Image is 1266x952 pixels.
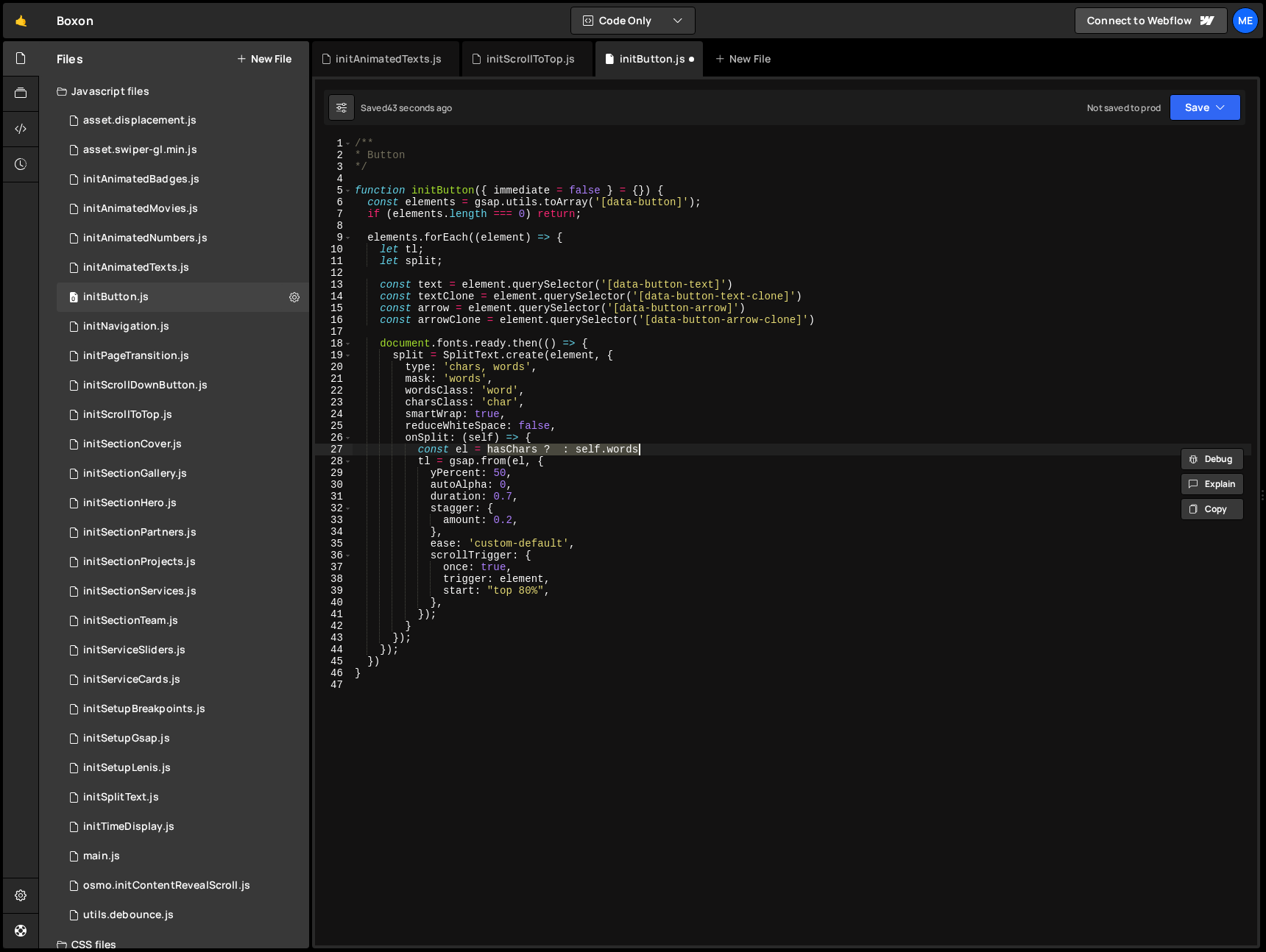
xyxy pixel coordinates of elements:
div: 31 [315,491,353,502]
div: Javascript files [39,77,309,106]
div: 16666/45457.js [57,842,309,871]
div: initSectionHero.js [83,497,177,510]
div: 33 [315,514,353,526]
div: initPageTransition.js [83,349,189,363]
div: 6 [315,196,353,208]
div: 3 [315,161,353,173]
div: 16666/45552.js [57,518,309,547]
div: initButton.js [83,291,149,304]
div: 17 [315,326,353,338]
div: 16666/45468.js [57,430,309,459]
div: 16666/45498.js [57,547,309,577]
div: 43 seconds ago [387,102,452,114]
div: 16666/45458.js [57,724,309,753]
div: 8 [315,220,353,232]
div: initSectionProjects.js [83,555,196,569]
div: 40 [315,597,353,608]
button: Save [1170,94,1241,121]
div: 30 [315,479,353,491]
div: 15 [315,302,353,314]
div: 46 [315,667,353,679]
h2: Files [57,51,83,67]
div: 16666/45560.js [57,135,309,165]
div: initSectionGallery.js [83,467,187,480]
div: 11 [315,255,353,267]
div: 26 [315,432,353,444]
div: 16666/45460.js [57,753,309,783]
div: 41 [315,608,353,620]
div: initNavigation.js [83,320,169,333]
div: 16666/45581.js [57,812,309,842]
div: 43 [315,632,353,644]
div: 16666/45475.js [57,783,309,812]
div: 22 [315,385,353,397]
a: Me [1232,7,1259,34]
div: initServiceCards.js [83,673,180,686]
div: 16666/45462.js [57,341,309,371]
div: 10 [315,244,353,255]
div: 42 [315,620,353,632]
div: 23 [315,397,353,408]
div: 16666/45461.js [57,400,309,430]
div: 16666/45574.js [57,665,309,695]
div: New File [715,51,777,66]
div: Saved [361,102,452,114]
div: 16666/45464.js [57,194,309,224]
div: 16666/45556.js [57,606,309,636]
div: 1 [315,138,353,149]
a: Connect to Webflow [1075,7,1228,34]
div: 38 [315,573,353,585]
div: 16666/45554.js [57,577,309,606]
div: initAnimatedMovies.js [83,202,198,216]
div: 9 [315,232,353,244]
div: 16666/45471.js [57,901,309,930]
div: initScrollDownButton.js [83,379,208,392]
span: 0 [69,293,78,305]
div: initSetupBreakpoints.js [83,703,205,716]
div: 16666/45538.js [57,371,309,400]
div: 16 [315,314,353,326]
div: 13 [315,279,353,291]
div: 14 [315,291,353,302]
div: 5 [315,185,353,196]
div: initSectionServices.js [83,585,197,598]
div: initSetupGsap.js [83,732,170,745]
div: initScrollToTop.js [487,51,576,66]
div: 32 [315,502,353,514]
div: 4 [315,173,353,185]
div: initAnimatedNumbers.js [83,232,208,245]
div: 25 [315,420,353,432]
div: 39 [315,585,353,597]
div: 45 [315,656,353,667]
div: main.js [83,850,120,863]
div: initScrollToTop.js [83,408,172,422]
div: 16666/45600.js [57,636,309,665]
div: asset.swiper-gl.min.js [83,143,197,157]
div: initButton.js [620,51,685,66]
div: 34 [315,526,353,538]
div: initSectionTeam.js [83,614,178,628]
button: Explain [1181,473,1244,495]
div: 29 [315,467,353,479]
div: 16666/45998.js [57,283,309,312]
div: initServiceSliders.js [83,644,185,657]
div: 16666/45509.js [57,871,309,901]
div: initAnimatedTexts.js [83,261,189,274]
div: 37 [315,561,353,573]
div: initSectionCover.js [83,438,182,451]
button: Copy [1181,498,1244,520]
div: 16666/45469.js [57,106,309,135]
div: Not saved to prod [1087,102,1161,114]
div: utils.debounce.js [83,909,174,922]
div: 16666/45543.js [57,489,309,518]
div: initSplitText.js [83,791,159,804]
div: 24 [315,408,353,420]
div: asset.displacement.js [83,114,197,127]
div: 12 [315,267,353,279]
div: initSectionPartners.js [83,526,197,539]
div: 20 [315,361,353,373]
div: 16666/45459.js [57,695,309,724]
a: 🤙 [3,3,39,38]
div: 16666/45463.js [57,312,309,341]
